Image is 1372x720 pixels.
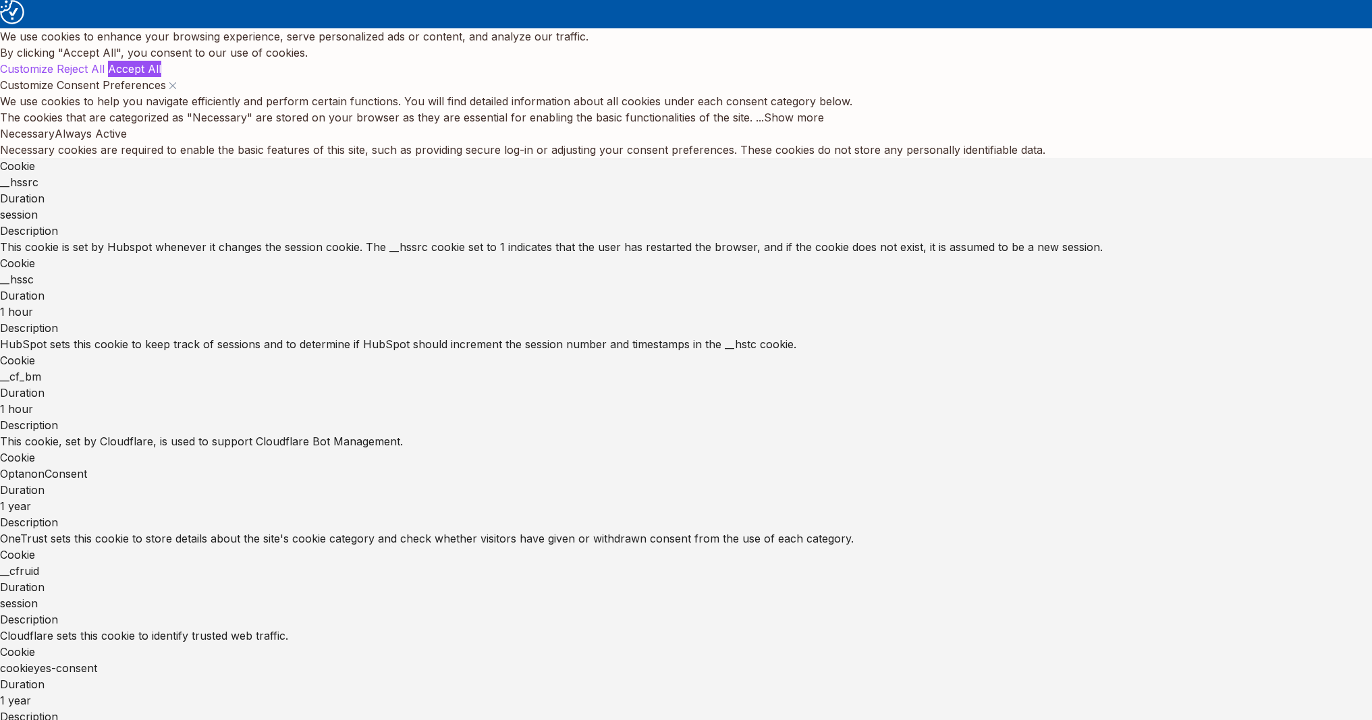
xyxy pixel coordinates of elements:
button: Show more [764,109,824,126]
button: Reject All [57,61,105,77]
button: Accept All [108,61,161,77]
img: Close [169,82,176,89]
span: Always Active [55,127,127,140]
